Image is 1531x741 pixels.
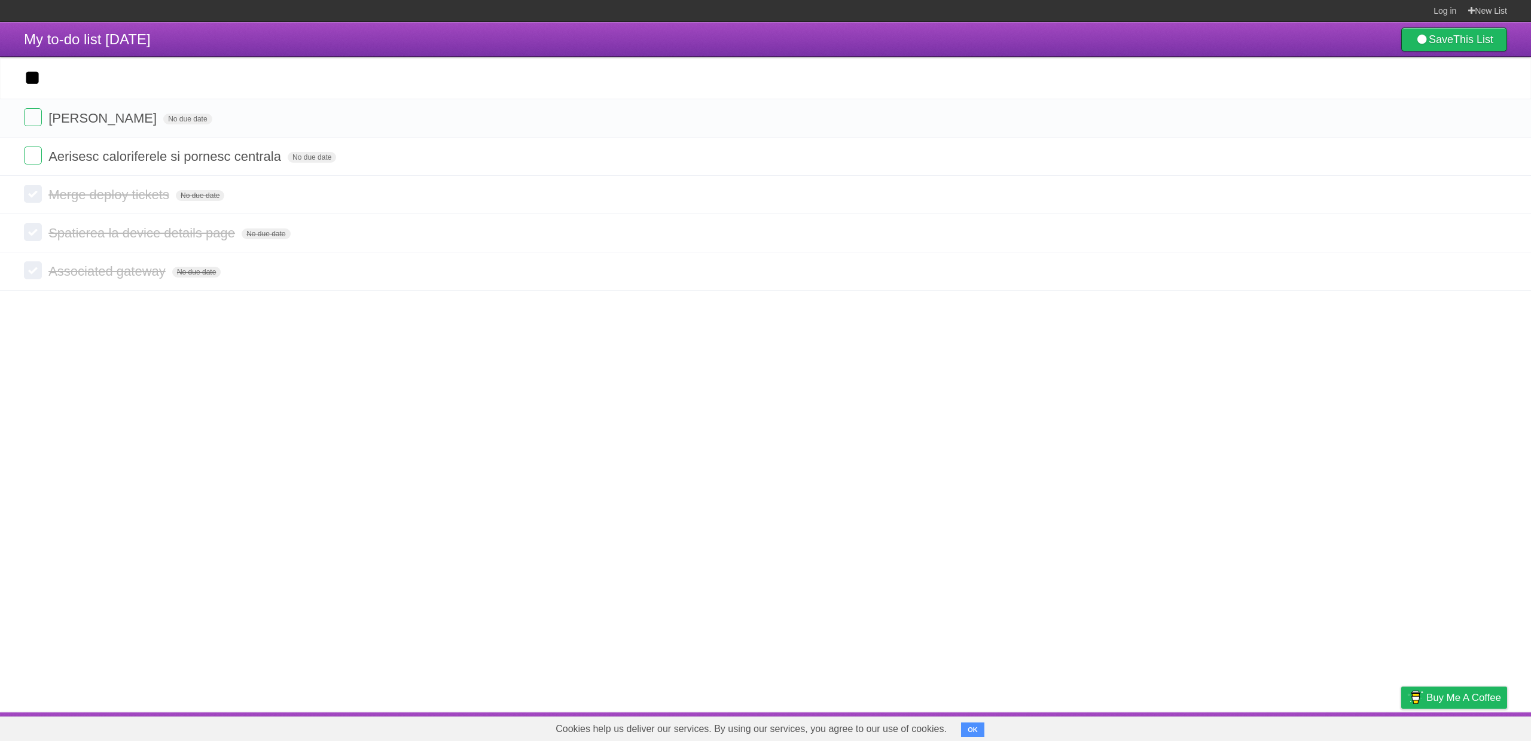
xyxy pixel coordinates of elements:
span: [PERSON_NAME] [48,111,160,126]
span: No due date [288,152,336,163]
span: Associated gateway [48,264,169,279]
span: No due date [172,267,221,278]
a: SaveThis List [1401,28,1507,51]
label: Done [24,185,42,203]
label: Done [24,147,42,164]
label: Done [24,108,42,126]
span: Spatierea la device details page [48,225,238,240]
span: Aerisesc caloriferele si pornesc centrala [48,149,284,164]
a: Suggest a feature [1432,715,1507,738]
span: Cookies help us deliver our services. By using our services, you agree to our use of cookies. [544,717,959,741]
span: My to-do list [DATE] [24,31,151,47]
a: Terms [1345,715,1371,738]
a: Privacy [1386,715,1417,738]
a: Buy me a coffee [1401,687,1507,709]
label: Done [24,223,42,241]
img: Buy me a coffee [1407,687,1423,708]
span: No due date [176,190,224,201]
label: Done [24,261,42,279]
span: No due date [163,114,212,124]
b: This List [1453,33,1493,45]
a: Developers [1282,715,1330,738]
span: Merge deploy tickets [48,187,172,202]
a: About [1242,715,1267,738]
button: OK [961,722,984,737]
span: Buy me a coffee [1426,687,1501,708]
span: No due date [242,228,290,239]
